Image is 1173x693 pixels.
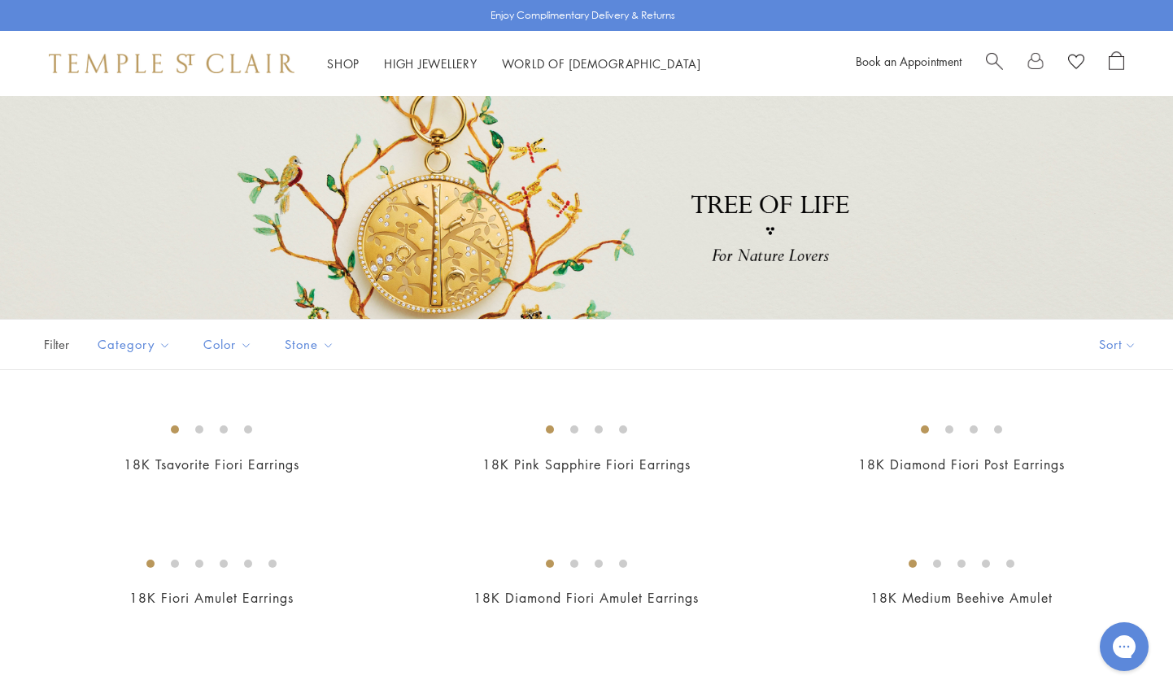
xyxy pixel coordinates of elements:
[195,334,264,355] span: Color
[277,334,347,355] span: Stone
[1092,617,1157,677] iframe: Gorgias live chat messenger
[191,326,264,363] button: Color
[1068,51,1084,76] a: View Wishlist
[986,51,1003,76] a: Search
[482,455,691,473] a: 18K Pink Sapphire Fiori Earrings
[89,334,183,355] span: Category
[327,55,360,72] a: ShopShop
[1109,51,1124,76] a: Open Shopping Bag
[124,455,299,473] a: 18K Tsavorite Fiori Earrings
[49,54,294,73] img: Temple St. Clair
[327,54,701,74] nav: Main navigation
[384,55,477,72] a: High JewelleryHigh Jewellery
[870,589,1053,607] a: 18K Medium Beehive Amulet
[491,7,675,24] p: Enjoy Complimentary Delivery & Returns
[273,326,347,363] button: Stone
[85,326,183,363] button: Category
[858,455,1065,473] a: 18K Diamond Fiori Post Earrings
[129,589,294,607] a: 18K Fiori Amulet Earrings
[1062,320,1173,369] button: Show sort by
[473,589,699,607] a: 18K Diamond Fiori Amulet Earrings
[502,55,701,72] a: World of [DEMOGRAPHIC_DATA]World of [DEMOGRAPHIC_DATA]
[856,53,962,69] a: Book an Appointment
